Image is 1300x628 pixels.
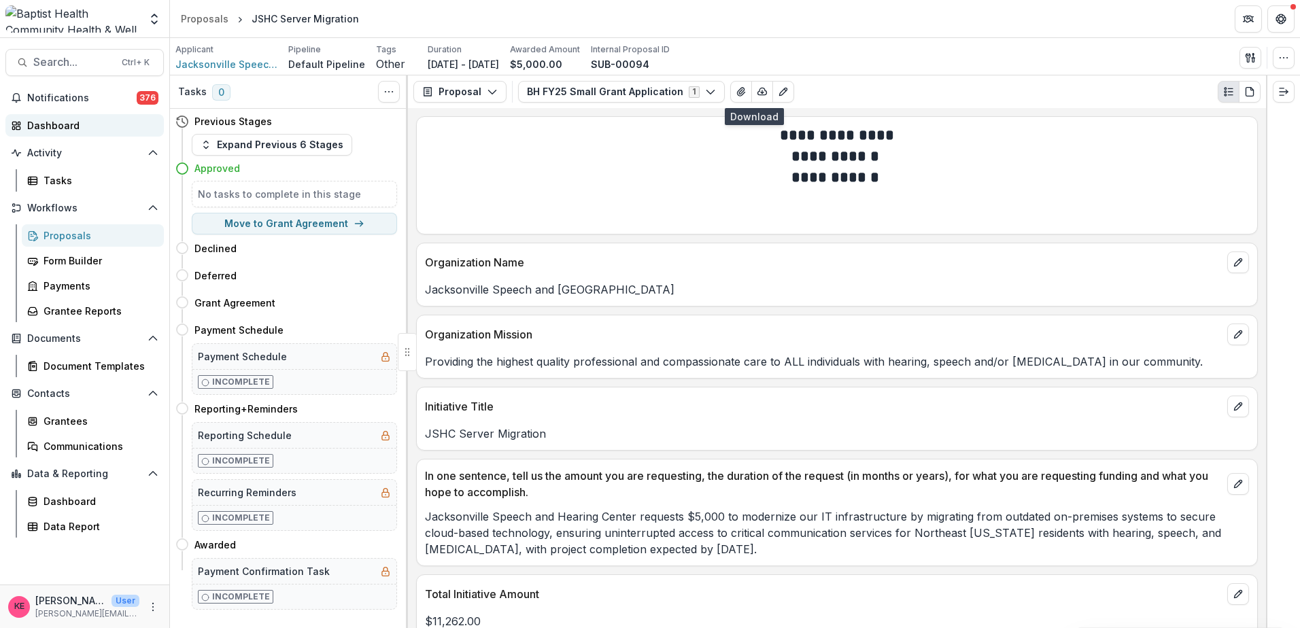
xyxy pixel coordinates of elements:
h5: Payment Schedule [198,349,287,364]
p: Tags [376,43,396,56]
a: Payments [22,275,164,297]
span: Documents [27,333,142,345]
span: Data & Reporting [27,468,142,480]
div: JSHC Server Migration [252,12,359,26]
a: Dashboard [22,490,164,512]
button: Open Documents [5,328,164,349]
button: Get Help [1267,5,1295,33]
a: Data Report [22,515,164,538]
div: Proposals [44,228,153,243]
p: Organization Mission [425,326,1222,343]
p: Pipeline [288,43,321,56]
h5: Reporting Schedule [198,428,292,442]
h4: Payment Schedule [194,323,284,337]
p: SUB-00094 [591,57,649,71]
a: Proposals [175,9,234,29]
div: Payments [44,279,153,293]
button: Open entity switcher [145,5,164,33]
div: Katie E [14,602,24,611]
h5: Recurring Reminders [198,485,296,500]
p: Initiative Title [425,398,1222,415]
a: Jacksonville Speech and [GEOGRAPHIC_DATA] [175,57,277,71]
p: Duration [428,43,462,56]
button: Expand Previous 6 Stages [192,134,352,156]
p: [PERSON_NAME] [35,593,106,608]
h4: Previous Stages [194,114,272,128]
p: Awarded Amount [510,43,580,56]
h4: Approved [194,161,240,175]
span: Workflows [27,203,142,214]
h4: Declined [194,241,237,256]
button: Toggle View Cancelled Tasks [378,81,400,103]
button: BH FY25 Small Grant Application1 [518,81,725,103]
div: Ctrl + K [119,55,152,70]
p: Incomplete [212,591,270,603]
h5: No tasks to complete in this stage [198,187,391,201]
span: Other [376,58,405,71]
p: Jacksonville Speech and [GEOGRAPHIC_DATA] [425,281,1249,298]
button: edit [1227,583,1249,605]
p: Jacksonville Speech and Hearing Center requests $5,000 to modernize our IT infrastructure by migr... [425,508,1249,557]
span: 0 [212,84,230,101]
p: In one sentence, tell us the amount you are requesting, the duration of the request (in months or... [425,468,1222,500]
p: Organization Name [425,254,1222,271]
a: Grantees [22,410,164,432]
button: More [145,599,161,615]
a: Communications [22,435,164,457]
div: Grantees [44,414,153,428]
button: edit [1227,473,1249,495]
span: Contacts [27,388,142,400]
button: Search... [5,49,164,76]
button: Plaintext view [1218,81,1239,103]
div: Dashboard [44,494,153,508]
span: 376 [137,91,158,105]
div: Proposals [181,12,228,26]
div: Dashboard [27,118,153,133]
button: Proposal [413,81,507,103]
span: Activity [27,147,142,159]
button: View Attached Files [730,81,752,103]
h4: Grant Agreement [194,296,275,310]
a: Proposals [22,224,164,247]
button: edit [1227,324,1249,345]
h3: Tasks [178,86,207,98]
p: Internal Proposal ID [591,43,670,56]
h5: Payment Confirmation Task [198,564,330,578]
button: Partners [1235,5,1262,33]
div: Form Builder [44,254,153,268]
p: User [112,595,139,607]
div: Document Templates [44,359,153,373]
button: Open Data & Reporting [5,463,164,485]
button: Open Activity [5,142,164,164]
span: Search... [33,56,114,69]
a: Form Builder [22,249,164,272]
button: Notifications376 [5,87,164,109]
p: Applicant [175,43,213,56]
h4: Deferred [194,268,237,283]
button: edit [1227,396,1249,417]
p: Default Pipeline [288,57,365,71]
button: PDF view [1239,81,1261,103]
nav: breadcrumb [175,9,364,29]
span: Notifications [27,92,137,104]
div: Data Report [44,519,153,534]
p: Incomplete [212,512,270,524]
a: Dashboard [5,114,164,137]
button: edit [1227,251,1249,273]
div: Communications [44,439,153,453]
p: [PERSON_NAME][EMAIL_ADDRESS][DOMAIN_NAME] [35,608,139,620]
h4: Reporting+Reminders [194,402,298,416]
button: Open Contacts [5,383,164,404]
button: Move to Grant Agreement [192,213,397,234]
div: Grantee Reports [44,304,153,318]
p: Incomplete [212,376,270,388]
a: Document Templates [22,355,164,377]
p: Total Initiative Amount [425,586,1222,602]
button: Open Workflows [5,197,164,219]
h4: Awarded [194,538,236,552]
button: Expand right [1273,81,1295,103]
p: $5,000.00 [510,57,562,71]
a: Tasks [22,169,164,192]
p: Incomplete [212,455,270,467]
